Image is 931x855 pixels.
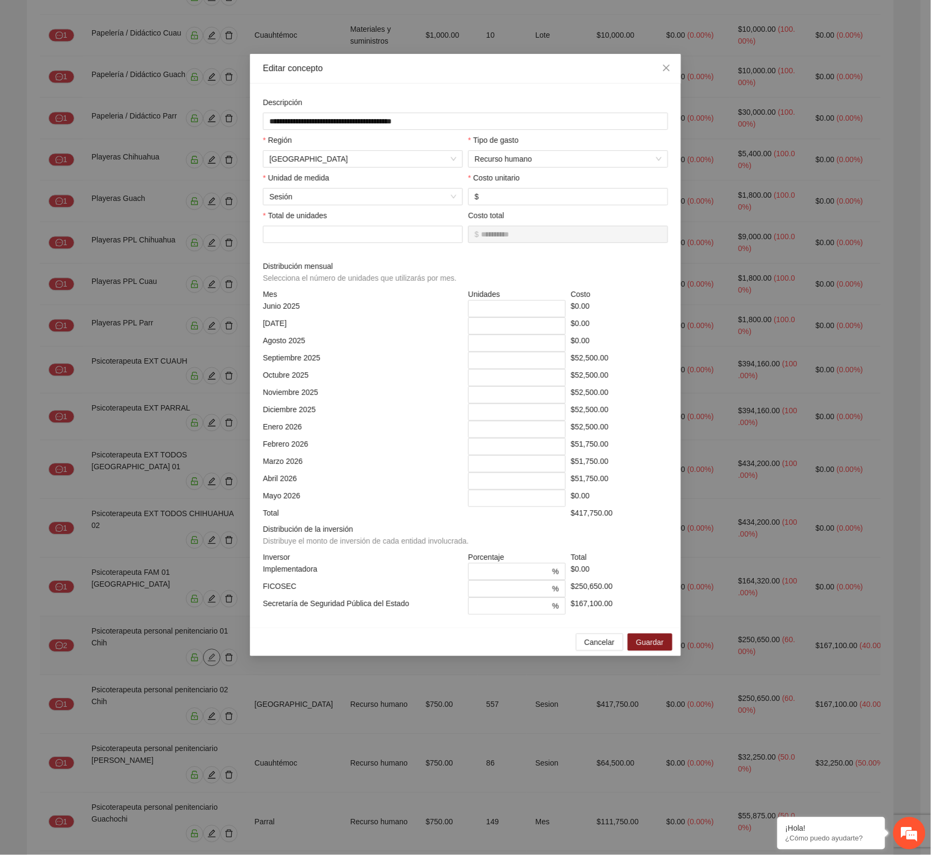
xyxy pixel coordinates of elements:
[260,288,465,300] div: Mes
[263,274,457,282] span: Selecciona el número de unidades que utilizarás por mes.
[260,472,465,490] div: Abril 2026
[468,134,519,146] label: Tipo de gasto
[263,172,329,184] label: Unidad de medida
[576,634,623,651] button: Cancelar
[260,404,465,421] div: Diciembre 2025
[263,96,302,108] label: Descripción
[475,191,479,203] span: $
[568,490,671,507] div: $0.00
[568,551,671,563] div: Total
[263,210,327,221] label: Total de unidades
[568,352,671,369] div: $52,500.00
[260,300,465,317] div: Junio 2025
[568,438,671,455] div: $51,750.00
[628,634,672,651] button: Guardar
[465,551,568,563] div: Porcentaje
[568,335,671,352] div: $0.00
[260,580,465,597] div: FICOSEC
[568,317,671,335] div: $0.00
[568,563,671,580] div: $0.00
[260,563,465,580] div: Implementadora
[568,472,671,490] div: $51,750.00
[552,583,559,595] span: %
[56,55,181,69] div: Chatee con nosotros ahora
[269,151,456,167] span: Chihuahua
[568,386,671,404] div: $52,500.00
[177,5,203,31] div: Minimizar ventana de chat en vivo
[260,455,465,472] div: Marzo 2026
[260,317,465,335] div: [DATE]
[475,228,479,240] span: $
[786,835,877,843] p: ¿Cómo puedo ayudarte?
[269,189,456,205] span: Sesión
[260,507,465,519] div: Total
[552,566,559,578] span: %
[260,597,465,615] div: Secretaría de Seguridad Pública del Estado
[662,64,671,72] span: close
[260,490,465,507] div: Mayo 2026
[468,172,520,184] label: Costo unitario
[568,404,671,421] div: $52,500.00
[260,421,465,438] div: Enero 2026
[585,636,615,648] span: Cancelar
[260,335,465,352] div: Agosto 2025
[568,455,671,472] div: $51,750.00
[468,210,504,221] label: Costo total
[263,62,668,74] div: Editar concepto
[260,369,465,386] div: Octubre 2025
[552,600,559,612] span: %
[62,144,149,253] span: Estamos en línea.
[652,54,681,83] button: Close
[263,260,461,284] span: Distribución mensual
[260,352,465,369] div: Septiembre 2025
[260,438,465,455] div: Febrero 2026
[260,386,465,404] div: Noviembre 2025
[568,507,671,519] div: $417,750.00
[568,580,671,597] div: $250,650.00
[263,537,469,545] span: Distribuye el monto de inversión de cada entidad involucrada.
[263,134,292,146] label: Región
[568,369,671,386] div: $52,500.00
[260,551,465,563] div: Inversor
[475,151,662,167] span: Recurso humano
[568,597,671,615] div: $167,100.00
[5,294,205,332] textarea: Escriba su mensaje y pulse “Intro”
[568,300,671,317] div: $0.00
[636,636,664,648] span: Guardar
[263,523,473,547] span: Distribución de la inversión
[786,824,877,833] div: ¡Hola!
[465,288,568,300] div: Unidades
[568,288,671,300] div: Costo
[568,421,671,438] div: $52,500.00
